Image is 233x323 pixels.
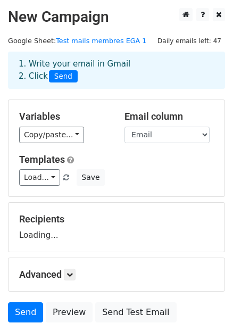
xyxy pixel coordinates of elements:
[77,169,104,186] button: Save
[19,169,60,186] a: Load...
[124,111,214,122] h5: Email column
[8,8,225,26] h2: New Campaign
[19,213,214,225] h5: Recipients
[11,58,222,82] div: 1. Write your email in Gmail 2. Click
[95,302,176,322] a: Send Test Email
[46,302,93,322] a: Preview
[154,37,225,45] a: Daily emails left: 47
[19,111,109,122] h5: Variables
[56,37,146,45] a: Test mails membres EGA 1
[19,127,84,143] a: Copy/paste...
[8,37,146,45] small: Google Sheet:
[154,35,225,47] span: Daily emails left: 47
[8,302,43,322] a: Send
[49,70,78,83] span: Send
[19,213,214,241] div: Loading...
[19,154,65,165] a: Templates
[19,269,214,280] h5: Advanced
